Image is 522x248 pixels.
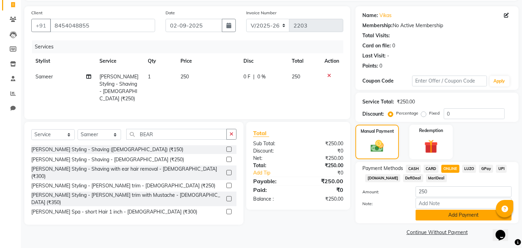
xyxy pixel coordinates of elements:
[424,165,439,173] span: CARD
[31,192,224,206] div: [PERSON_NAME] Styling - [PERSON_NAME] trim with Mustache - [DEMOGRAPHIC_DATA] (₹350)
[441,165,459,173] span: ONLINE
[379,12,392,19] a: Vikas
[248,162,298,169] div: Total:
[429,110,440,116] label: Fixed
[416,186,512,197] input: Amount
[176,53,239,69] th: Price
[31,156,184,163] div: [PERSON_NAME] Styling - Shaving - [DEMOGRAPHIC_DATA] (₹250)
[253,73,255,80] span: |
[239,53,288,69] th: Disc
[292,73,300,80] span: 250
[357,189,410,195] label: Amount:
[362,62,378,70] div: Points:
[298,155,349,162] div: ₹250.00
[362,42,391,49] div: Card on file:
[243,73,250,80] span: 0 F
[362,12,378,19] div: Name:
[31,19,51,32] button: +91
[462,165,476,173] span: LUZO
[392,42,395,49] div: 0
[246,10,276,16] label: Invoice Number
[362,52,386,60] div: Last Visit:
[362,77,412,85] div: Coupon Code
[248,147,298,155] div: Discount:
[493,220,515,241] iframe: chat widget
[35,73,53,80] span: Sameer
[99,73,138,102] span: [PERSON_NAME] Styling - Shaving - [DEMOGRAPHIC_DATA] (₹250)
[31,208,197,216] div: [PERSON_NAME] Spa - short Hair 1 inch - [DEMOGRAPHIC_DATA] (₹300)
[95,53,144,69] th: Service
[248,140,298,147] div: Sub Total:
[148,73,151,80] span: 1
[426,174,447,182] span: MariDeal
[357,201,410,207] label: Note:
[320,53,343,69] th: Action
[298,177,349,185] div: ₹250.00
[361,128,394,134] label: Manual Payment
[362,22,393,29] div: Membership:
[490,76,509,86] button: Apply
[248,169,307,177] a: Add Tip
[379,62,382,70] div: 0
[298,162,349,169] div: ₹250.00
[288,53,321,69] th: Total
[362,32,390,39] div: Total Visits:
[479,165,493,173] span: GPay
[166,10,175,16] label: Date
[126,129,227,140] input: Search or Scan
[403,174,423,182] span: DefiDeal
[357,229,517,236] a: Continue Without Payment
[365,174,400,182] span: [DOMAIN_NAME]
[31,10,42,16] label: Client
[298,147,349,155] div: ₹0
[248,195,298,203] div: Balance :
[367,139,387,154] img: _cash.svg
[144,53,176,69] th: Qty
[50,19,155,32] input: Search by Name/Mobile/Email/Code
[298,195,349,203] div: ₹250.00
[180,73,189,80] span: 250
[298,186,349,194] div: ₹0
[32,40,348,53] div: Services
[307,169,349,177] div: ₹0
[298,140,349,147] div: ₹250.00
[31,53,95,69] th: Stylist
[397,98,415,106] div: ₹250.00
[416,198,512,209] input: Add Note
[416,210,512,220] button: Add Payment
[496,165,507,173] span: UPI
[362,165,403,172] span: Payment Methods
[31,146,183,153] div: [PERSON_NAME] Styling - Shaving ([DEMOGRAPHIC_DATA]) (₹150)
[362,22,512,29] div: No Active Membership
[362,110,384,118] div: Discount:
[248,186,298,194] div: Paid:
[362,98,394,106] div: Service Total:
[419,127,443,134] label: Redemption
[412,76,487,86] input: Enter Offer / Coupon Code
[248,155,298,162] div: Net:
[31,165,224,180] div: [PERSON_NAME] Styling - Shaving with ear hair removal - [DEMOGRAPHIC_DATA] (₹300)
[248,177,298,185] div: Payable:
[406,165,421,173] span: CASH
[396,110,418,116] label: Percentage
[387,52,389,60] div: -
[253,130,269,137] span: Total
[257,73,266,80] span: 0 %
[31,182,215,189] div: [PERSON_NAME] Styling - [PERSON_NAME] trim - [DEMOGRAPHIC_DATA] (₹250)
[420,138,442,155] img: _gift.svg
